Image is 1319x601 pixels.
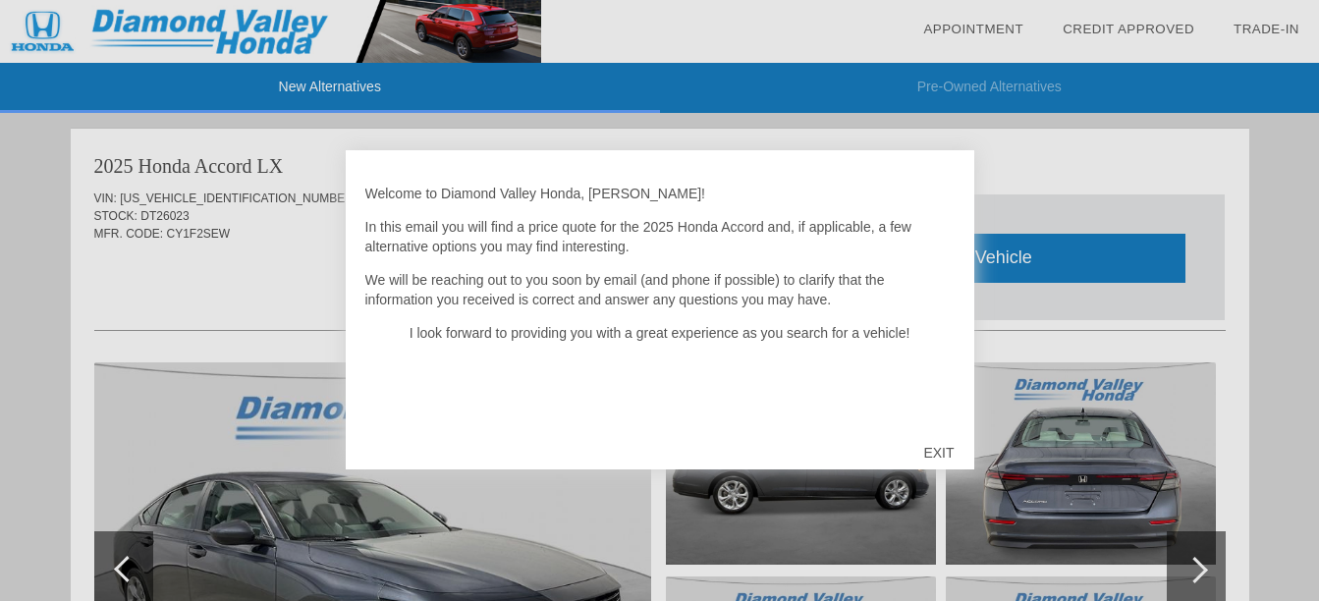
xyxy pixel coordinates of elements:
[904,423,973,482] div: EXIT
[1234,22,1299,36] a: Trade-In
[365,184,955,203] p: Welcome to Diamond Valley Honda, [PERSON_NAME]!
[365,217,955,256] p: In this email you will find a price quote for the 2025 Honda Accord and, if applicable, a few alt...
[365,323,955,343] p: I look forward to providing you with a great experience as you search for a vehicle!
[1063,22,1194,36] a: Credit Approved
[365,270,955,309] p: We will be reaching out to you soon by email (and phone if possible) to clarify that the informat...
[923,22,1023,36] a: Appointment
